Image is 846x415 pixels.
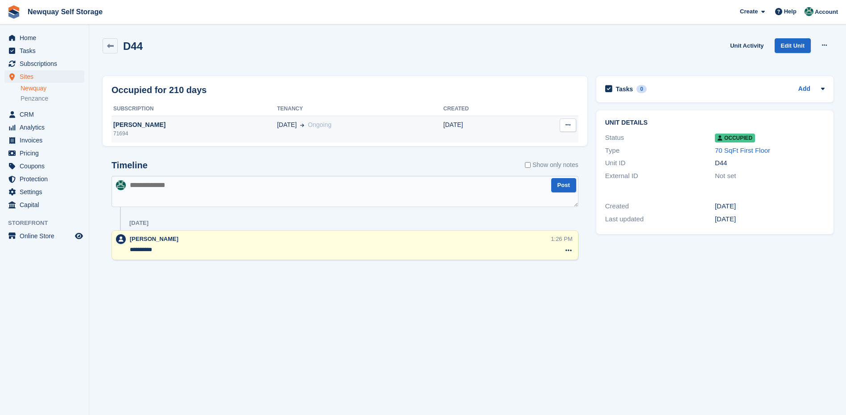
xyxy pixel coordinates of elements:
[20,173,73,185] span: Protection
[21,84,84,93] a: Newquay
[277,120,297,130] span: [DATE]
[4,45,84,57] a: menu
[715,134,755,142] span: Occupied
[443,116,521,142] td: [DATE]
[21,94,84,103] a: Penzance
[74,231,84,241] a: Preview store
[4,70,84,83] a: menu
[20,108,73,121] span: CRM
[277,102,443,116] th: Tenancy
[715,146,770,154] a: 70 SqFt First Floor
[605,214,715,224] div: Last updated
[111,160,148,171] h2: Timeline
[605,146,715,156] div: Type
[605,158,715,168] div: Unit ID
[111,120,277,130] div: [PERSON_NAME]
[443,102,521,116] th: Created
[775,38,811,53] a: Edit Unit
[605,201,715,212] div: Created
[715,201,825,212] div: [DATE]
[715,171,825,181] div: Not set
[24,4,106,19] a: Newquay Self Storage
[525,160,531,170] input: Show only notes
[636,85,647,93] div: 0
[20,121,73,134] span: Analytics
[20,186,73,198] span: Settings
[815,8,838,16] span: Account
[4,230,84,242] a: menu
[4,147,84,159] a: menu
[605,171,715,181] div: External ID
[798,84,810,94] a: Add
[7,5,21,19] img: stora-icon-8386f47178a22dfd0bd8f6a31ec36ba5ce8667c1dd55bd0f319d3a0aa187defe.svg
[130,236,178,242] span: [PERSON_NAME]
[4,134,84,146] a: menu
[784,7,796,16] span: Help
[4,186,84,198] a: menu
[4,57,84,70] a: menu
[4,121,84,134] a: menu
[20,230,73,242] span: Online Store
[4,32,84,44] a: menu
[4,108,84,121] a: menu
[111,102,277,116] th: Subscription
[715,158,825,168] div: D44
[116,180,126,190] img: JON
[123,40,143,52] h2: D44
[715,214,825,224] div: [DATE]
[20,70,73,83] span: Sites
[551,235,572,243] div: 1:26 PM
[20,160,73,172] span: Coupons
[726,38,767,53] a: Unit Activity
[111,130,277,138] div: 71694
[4,173,84,185] a: menu
[4,199,84,211] a: menu
[740,7,758,16] span: Create
[20,45,73,57] span: Tasks
[308,121,331,128] span: Ongoing
[551,178,576,193] button: Post
[525,160,578,170] label: Show only notes
[605,119,825,126] h2: Unit details
[111,83,206,97] h2: Occupied for 210 days
[20,32,73,44] span: Home
[20,147,73,159] span: Pricing
[616,85,633,93] h2: Tasks
[805,7,813,16] img: JON
[20,134,73,146] span: Invoices
[4,160,84,172] a: menu
[129,220,149,227] div: [DATE]
[20,199,73,211] span: Capital
[605,133,715,143] div: Status
[8,219,89,228] span: Storefront
[20,57,73,70] span: Subscriptions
